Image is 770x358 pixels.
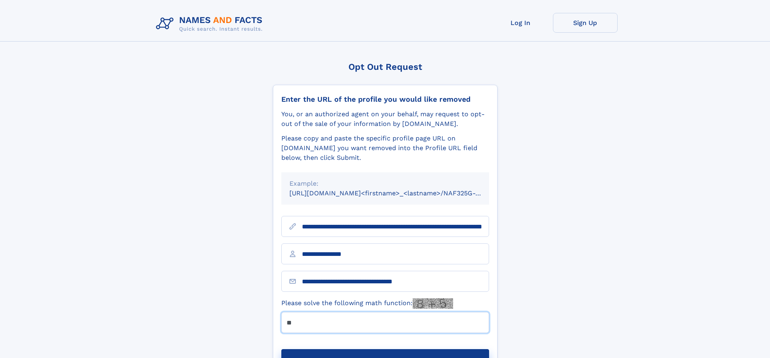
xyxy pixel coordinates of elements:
[153,13,269,35] img: Logo Names and Facts
[488,13,553,33] a: Log In
[289,189,504,197] small: [URL][DOMAIN_NAME]<firstname>_<lastname>/NAF325G-xxxxxxxx
[281,109,489,129] div: You, or an authorized agent on your behalf, may request to opt-out of the sale of your informatio...
[553,13,618,33] a: Sign Up
[281,134,489,163] div: Please copy and paste the specific profile page URL on [DOMAIN_NAME] you want removed into the Pr...
[273,62,498,72] div: Opt Out Request
[281,298,453,309] label: Please solve the following math function:
[289,179,481,188] div: Example:
[281,95,489,104] div: Enter the URL of the profile you would like removed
